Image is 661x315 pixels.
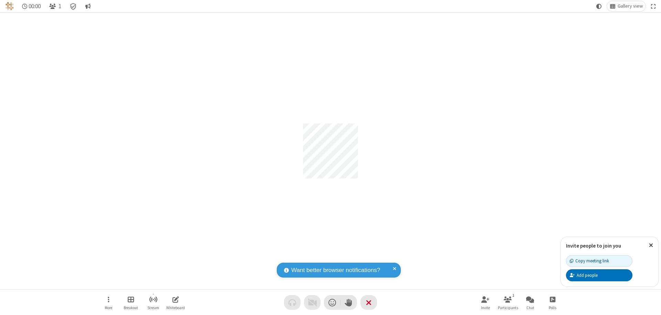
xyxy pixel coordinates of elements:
[566,255,632,267] button: Copy meeting link
[143,293,164,312] button: Start streaming
[46,1,64,11] button: Open participant list
[570,258,609,264] div: Copy meeting link
[59,3,61,10] span: 1
[304,295,321,310] button: Video
[566,242,621,249] label: Invite people to join you
[498,306,518,310] span: Participants
[19,1,44,11] div: Timer
[607,1,646,11] button: Change layout
[549,306,556,310] span: Polls
[648,1,659,11] button: Fullscreen
[340,295,357,310] button: Raise hand
[165,293,186,312] button: Open shared whiteboard
[511,292,516,298] div: 1
[360,295,377,310] button: End or leave meeting
[6,2,14,10] img: QA Selenium DO NOT DELETE OR CHANGE
[124,306,138,310] span: Breakout
[324,295,340,310] button: Send a reaction
[644,237,658,254] button: Close popover
[618,3,643,9] span: Gallery view
[82,1,93,11] button: Conversation
[475,293,496,312] button: Invite participants (⌘+Shift+I)
[520,293,541,312] button: Open chat
[166,306,185,310] span: Whiteboard
[594,1,605,11] button: Using system theme
[566,269,632,281] button: Add people
[147,306,159,310] span: Stream
[105,306,112,310] span: More
[481,306,490,310] span: Invite
[284,295,301,310] button: Audio problem - check your Internet connection or call by phone
[526,306,534,310] span: Chat
[67,1,80,11] div: Meeting details Encryption enabled
[497,293,518,312] button: Open participant list
[291,266,380,275] span: Want better browser notifications?
[542,293,563,312] button: Open poll
[29,3,41,10] span: 00:00
[98,293,119,312] button: Open menu
[120,293,141,312] button: Manage Breakout Rooms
